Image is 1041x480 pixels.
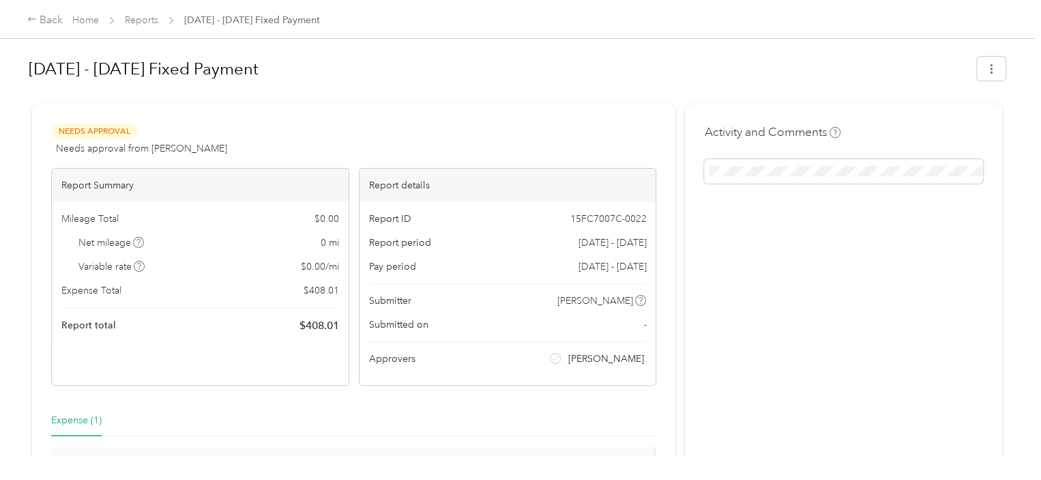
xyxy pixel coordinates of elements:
[27,12,63,29] div: Back
[184,13,320,27] span: [DATE] - [DATE] Fixed Payment
[704,124,840,141] h4: Activity and Comments
[314,212,339,226] span: $ 0.00
[578,236,646,250] span: [DATE] - [DATE]
[301,259,339,274] span: $ 0.00 / mi
[568,352,644,366] span: [PERSON_NAME]
[570,212,646,226] span: 15FC7007C-0022
[78,236,145,250] span: Net mileage
[557,294,633,308] span: [PERSON_NAME]
[61,283,121,298] span: Expense Total
[369,294,411,308] span: Submitter
[304,283,339,298] span: $ 408.01
[321,236,339,250] span: 0 mi
[72,14,99,26] a: Home
[61,212,119,226] span: Mileage Total
[29,53,967,85] h1: Sep 1 - 30, 2025 Fixed Payment
[51,413,102,428] div: Expense (1)
[369,259,416,274] span: Pay period
[299,317,339,334] span: $ 408.01
[369,236,431,250] span: Report period
[78,259,145,274] span: Variable rate
[360,169,656,202] div: Report details
[643,317,646,332] span: -
[61,318,116,333] span: Report total
[369,212,411,226] span: Report ID
[52,169,349,202] div: Report Summary
[56,141,227,156] span: Needs approval from [PERSON_NAME]
[965,404,1041,480] iframe: Everlance-gr Chat Button Frame
[578,259,646,274] span: [DATE] - [DATE]
[369,317,428,332] span: Submitted on
[125,14,158,26] a: Reports
[51,124,137,139] span: Needs Approval
[369,352,415,366] span: Approvers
